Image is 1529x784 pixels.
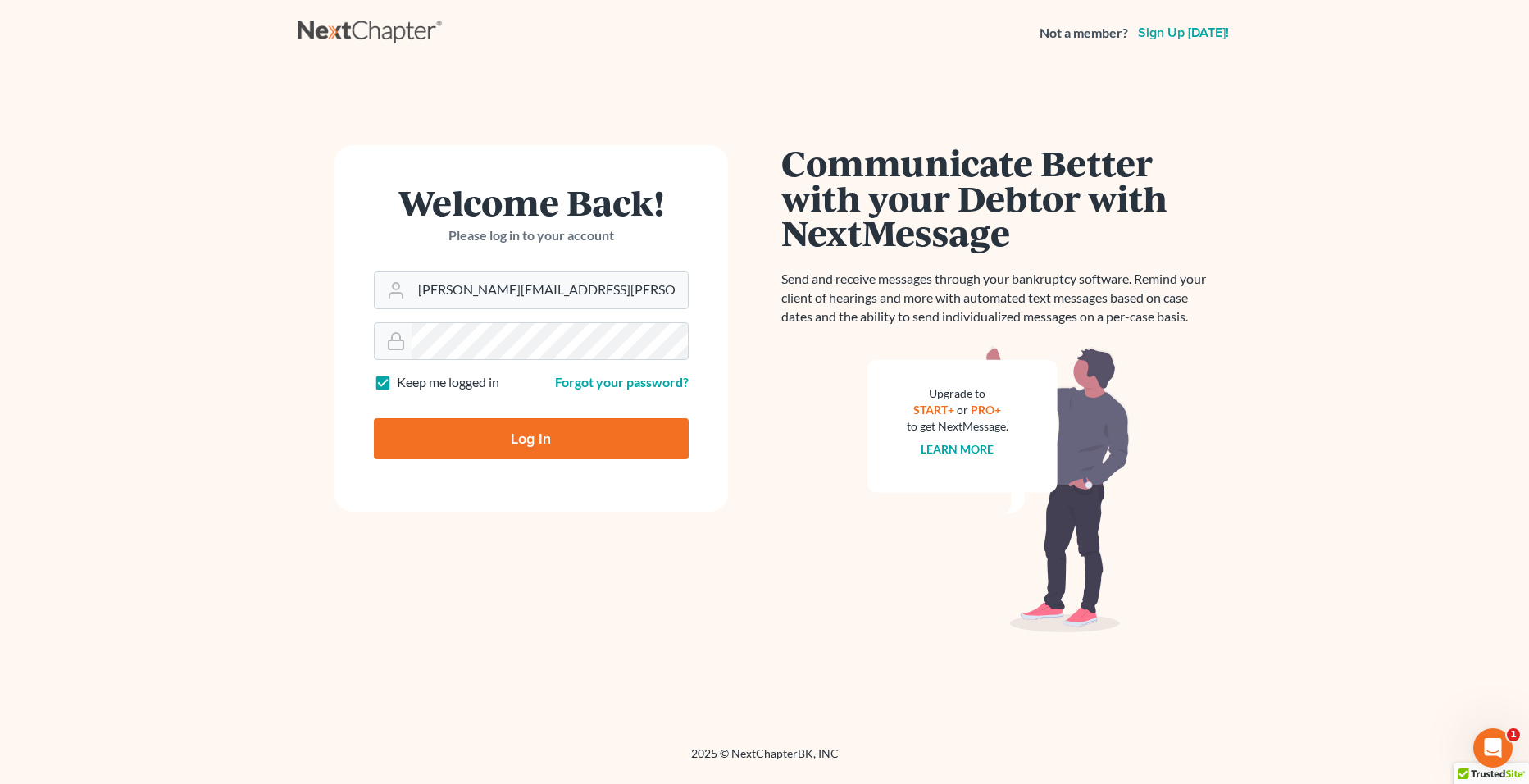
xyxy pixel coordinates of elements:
[1040,24,1128,43] strong: Not a member?
[781,145,1216,250] h1: Communicate Better with your Debtor with NextMessage
[913,403,954,417] a: START+
[374,226,689,245] p: Please log in to your account
[412,272,688,308] input: Email Address
[907,418,1008,435] div: to get NextMessage.
[555,374,689,390] a: Forgot your password?
[921,442,994,456] a: Learn more
[298,745,1232,775] div: 2025 © NextChapterBK, INC
[397,373,499,392] label: Keep me logged in
[957,403,968,417] span: or
[971,403,1001,417] a: PRO+
[907,385,1008,402] div: Upgrade to
[1135,26,1232,39] a: Sign up [DATE]!
[1507,728,1520,741] span: 1
[374,418,689,459] input: Log In
[374,185,689,220] h1: Welcome Back!
[1473,728,1513,768] iframe: Intercom live chat
[867,346,1130,633] img: nextmessage_bg-59042aed3d76b12b5cd301f8e5b87938c9018125f34e5fa2b7a6b67550977c72.svg
[781,270,1216,326] p: Send and receive messages through your bankruptcy software. Remind your client of hearings and mo...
